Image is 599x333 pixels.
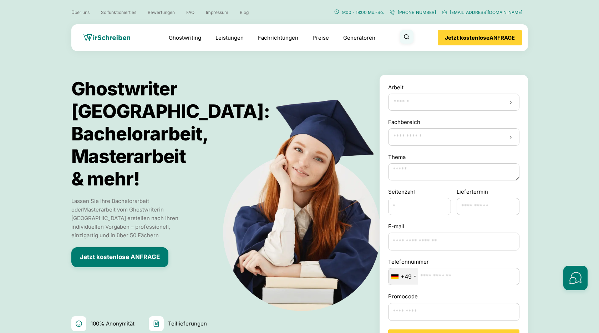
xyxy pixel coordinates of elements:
[91,319,134,328] span: 100% Anonymität
[398,10,436,15] span: [PHONE_NUMBER]
[388,83,403,92] label: Arbeit
[401,273,412,280] div: +49
[206,78,409,312] img: Ghostwriter Österreich: Bachelorarbeit, Masterarbeit <br>& mehr!
[390,9,436,15] a: [PHONE_NUMBER]
[343,34,375,42] a: Generatoren
[388,118,420,126] label: Fachbereich
[388,292,519,301] label: Promocode
[457,188,488,196] label: Liefertermin
[168,319,207,328] span: Teillieferungen
[389,268,418,285] div: Telephone country code
[148,10,175,15] a: Bewertungen
[186,10,194,15] a: FAQ
[71,10,90,15] a: Über uns
[71,247,168,267] button: Jetzt kostenlose ANFRAGE
[438,30,522,45] button: Jetzt kostenloseANFRAGE
[71,78,324,190] h1: Ghostwriter [GEOGRAPHIC_DATA]: Bachelorarbeit, Masterarbeit & mehr!
[169,34,201,42] a: Ghostwriting
[83,34,130,41] img: wirschreiben
[388,222,519,231] label: E-mail
[445,34,489,41] b: Jetzt kostenlose
[388,188,451,196] label: Seitenzahl
[101,10,136,15] a: So funktioniert es
[215,34,244,42] a: Leistungen
[388,153,519,161] label: Thema
[442,9,522,15] a: [EMAIL_ADDRESS][DOMAIN_NAME]
[258,34,298,42] a: Fachrichtungen
[313,34,329,41] a: Preise
[206,10,228,15] a: Impressum
[240,10,249,15] a: Blog
[400,30,413,44] button: Suche öffnen
[388,258,519,266] label: Telefonnummer
[71,197,182,240] p: Lassen Sie Ihre Bachelorarbeit oder Masterarbeit vom Ghostwriter in [GEOGRAPHIC_DATA] erstellen n...
[342,10,384,15] span: 9:00 - 18:00 Mo.-So.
